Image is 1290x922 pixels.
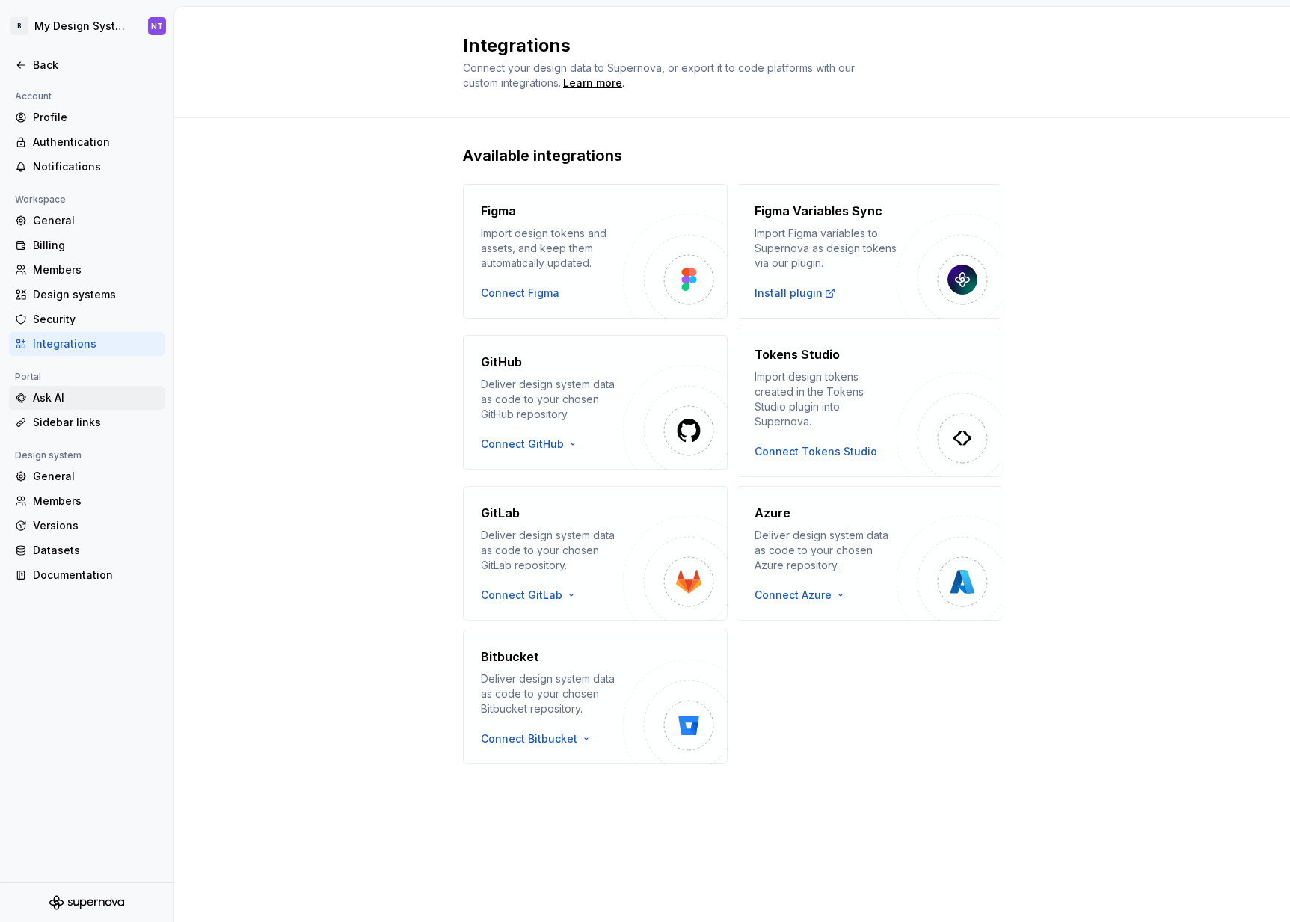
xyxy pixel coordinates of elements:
div: Billing [33,238,159,253]
button: BMy Design SystemNT [3,10,171,43]
button: AzureDeliver design system data as code to your chosen Azure repository.Connect Azure [737,486,1001,621]
div: Import design tokens and assets, and keep them automatically updated. [481,226,623,271]
a: Versions [9,514,165,538]
button: Connect GitHub [481,437,585,452]
button: Connect Azure [755,588,853,603]
span: . [561,78,624,89]
button: GitHubDeliver design system data as code to your chosen GitHub repository.Connect GitHub [463,328,728,477]
span: Connect your design data to Supernova, or export it to code platforms with our custom integrations. [463,61,858,89]
div: Ask AI [33,390,159,405]
h4: Azure [755,504,790,522]
div: Integrations [33,336,159,351]
div: Deliver design system data as code to your chosen Bitbucket repository. [481,671,623,716]
span: Connect Bitbucket [481,731,577,746]
a: Security [9,307,165,331]
div: Back [33,58,159,73]
a: Billing [9,233,165,257]
button: Connect Bitbucket [481,731,598,746]
h4: GitLab [481,504,520,522]
a: Notifications [9,155,165,179]
h4: Figma [481,202,516,220]
div: Documentation [33,568,159,583]
h4: GitHub [481,353,522,371]
div: B [10,17,28,35]
div: Workspace [9,191,72,209]
div: Sidebar links [33,415,159,430]
a: Integrations [9,332,165,356]
button: FigmaImport design tokens and assets, and keep them automatically updated.Connect Figma [463,184,728,319]
div: Authentication [33,135,159,150]
a: Ask AI [9,386,165,410]
div: Portal [9,368,47,386]
div: Security [33,312,159,327]
a: General [9,464,165,488]
span: Connect GitHub [481,437,564,452]
a: Sidebar links [9,411,165,434]
button: Connect Figma [481,286,559,301]
button: Figma Variables SyncImport Figma variables to Supernova as design tokens via our plugin.Install p... [737,184,1001,319]
a: Design systems [9,283,165,307]
div: Deliver design system data as code to your chosen GitLab repository. [481,528,623,573]
h4: Figma Variables Sync [755,202,882,220]
a: Authentication [9,130,165,154]
div: Members [33,262,159,277]
div: Members [33,494,159,508]
div: Versions [33,518,159,533]
a: Members [9,489,165,513]
div: Deliver design system data as code to your chosen GitHub repository. [481,377,623,422]
a: Install plugin [755,286,836,301]
div: General [33,213,159,228]
div: Profile [33,110,159,125]
a: Profile [9,105,165,129]
div: Notifications [33,159,159,174]
button: GitLabDeliver design system data as code to your chosen GitLab repository.Connect GitLab [463,486,728,621]
a: Documentation [9,563,165,587]
div: General [33,469,159,484]
button: Connect GitLab [481,588,583,603]
svg: Supernova Logo [49,895,124,910]
div: My Design System [34,19,130,34]
div: Account [9,87,58,105]
div: Deliver design system data as code to your chosen Azure repository. [755,528,897,573]
span: Connect Azure [755,588,832,603]
button: Tokens StudioImport design tokens created in the Tokens Studio plugin into Supernova.Connect Toke... [737,328,1001,477]
div: Design systems [33,287,159,302]
div: Import design tokens created in the Tokens Studio plugin into Supernova. [755,369,897,429]
a: Datasets [9,538,165,562]
div: NT [151,20,163,32]
h4: Bitbucket [481,648,539,666]
div: Import Figma variables to Supernova as design tokens via our plugin. [755,226,897,271]
a: General [9,209,165,233]
h2: Available integrations [463,145,1001,166]
span: Connect GitLab [481,588,562,603]
h4: Tokens Studio [755,345,840,363]
a: Back [9,53,165,77]
div: Datasets [33,543,159,558]
a: Learn more [563,76,622,90]
a: Members [9,258,165,282]
div: Design system [9,446,87,464]
h2: Integrations [463,34,983,58]
button: BitbucketDeliver design system data as code to your chosen Bitbucket repository.Connect Bitbucket [463,630,728,764]
button: Connect Tokens Studio [755,444,877,459]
